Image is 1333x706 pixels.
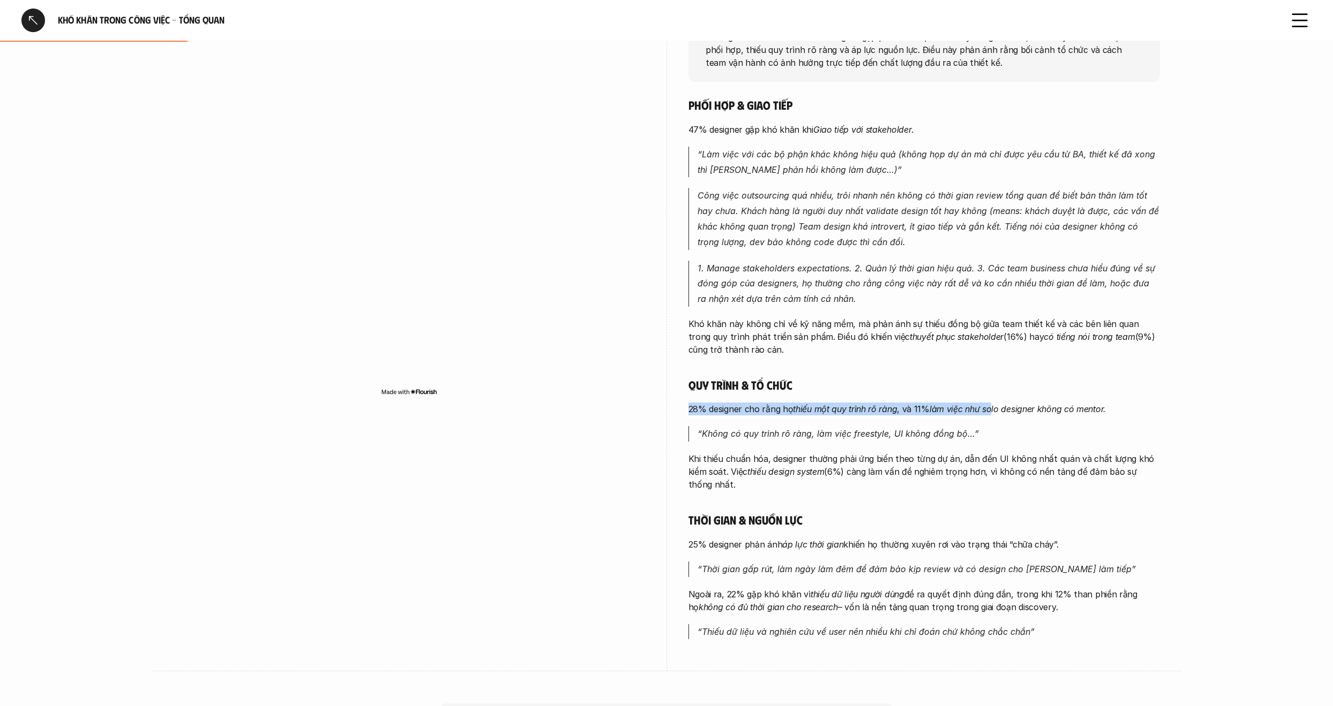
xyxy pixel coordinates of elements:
p: Ngoài ra, 22% gặp khó khăn vì để ra quyết định đúng đắn, trong khi 12% than phiền rằng họ – vốn l... [688,588,1160,613]
em: “Không có quy trình rõ ràng, làm việc freestyle, UI không đồng bộ…” [698,428,979,439]
em: thuyết phục stakeholder [910,331,1004,342]
p: Khó khăn này không chỉ về kỹ năng mềm, mà phản ánh sự thiếu đồng bộ giữa team thiết kế và các bên... [688,317,1160,356]
p: Khi thiếu chuẩn hóa, designer thường phải ứng biến theo từng dự án, dẫn đến UI không nhất quán và... [688,452,1160,491]
em: thiếu dữ liệu người dùng [811,589,904,599]
iframe: Interactive or visual content [174,64,645,385]
em: thiếu một quy trình rõ ràng [793,404,897,414]
em: áp lực thời gian [782,539,843,550]
h5: Thời gian & nguồn lực [688,512,1160,527]
h6: Khó khăn trong công việc - Tổng quan [58,14,1275,26]
em: 1. Manage stakeholders expectations. 2. Quản lý thời gian hiệu quả. 3. Các team business chưa hiể... [698,263,1158,305]
p: Những khó khăn mà Product Designer gặp phải ít liên quan đến kỹ năng thiết kế, mà chủ yếu đến từ ... [706,30,1143,69]
img: Made with Flourish [381,388,437,396]
p: 47% designer gặp khó khăn khi . [688,123,1160,136]
p: 28% designer cho rằng họ , và 11% [688,403,1160,415]
em: thiếu design system [747,466,824,477]
em: làm việc như solo designer không có mentor. [930,404,1106,414]
h5: Quy trình & tổ chức [688,377,1160,392]
em: “Thiếu dữ liệu và nghiên cứu về user nên nhiều khi chỉ đoán chứ không chắc chắn” [698,626,1035,637]
em: có tiếng nói trong team [1044,331,1135,342]
em: “Làm việc với các bộ phận khác không hiệu quả (không họp dự án mà chỉ được yêu cầu từ BA, thiết k... [698,149,1158,175]
em: không có đủ thời gian cho research [699,602,838,612]
em: Công việc outsourcing quá nhiều, trôi nhanh nên không có thời gian review tổng quan để biết bản t... [698,190,1162,247]
em: “Thời gian gấp rút, làm ngày làm đêm để đảm bảo kịp review và có design cho [PERSON_NAME] làm tiếp” [698,564,1136,574]
p: 25% designer phản ánh khiến họ thường xuyên rơi vào trạng thái “chữa cháy”. [688,538,1160,551]
h5: Phối hợp & giao tiếp [688,97,1160,112]
em: Giao tiếp với stakeholder [813,124,912,135]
